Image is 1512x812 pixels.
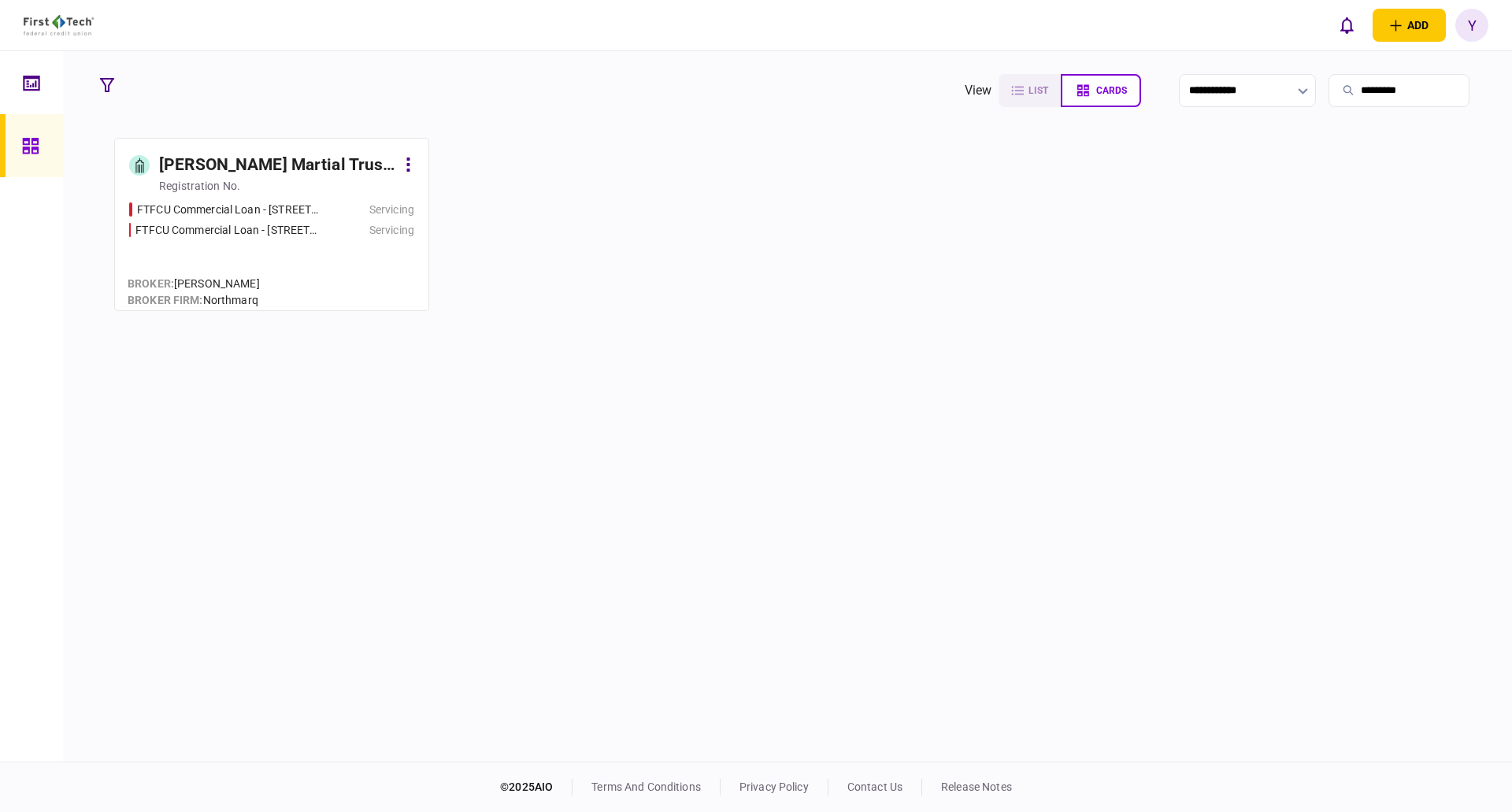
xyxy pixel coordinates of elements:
[999,74,1061,107] button: list
[135,222,321,239] div: FTFCU Commercial Loan - 3779 New Covington Pike
[1028,85,1048,96] span: list
[137,202,321,218] div: FTFCU Commercial Loan - 3301 Plainfield Ave N
[1096,85,1127,96] span: cards
[159,153,396,178] div: [PERSON_NAME] Martial Trust, established under the J. [PERSON_NAME] Living Trust Declaration date...
[1061,74,1141,107] button: cards
[128,292,260,309] div: Northmarq
[369,202,414,218] div: Servicing
[1455,9,1488,42] button: Y
[24,15,94,35] img: client company logo
[965,81,992,100] div: view
[941,780,1012,793] a: release notes
[128,294,203,306] span: broker firm :
[847,780,902,793] a: contact us
[591,780,701,793] a: terms and conditions
[369,222,414,239] div: Servicing
[1373,9,1446,42] button: open adding identity options
[1330,9,1363,42] button: open notifications list
[739,780,809,793] a: privacy policy
[128,277,174,290] span: Broker :
[128,276,260,292] div: [PERSON_NAME]
[114,138,429,311] a: [PERSON_NAME] Martial Trust, established under the J. [PERSON_NAME] Living Trust Declaration date...
[159,178,240,194] div: registration no.
[500,779,573,795] div: © 2025 AIO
